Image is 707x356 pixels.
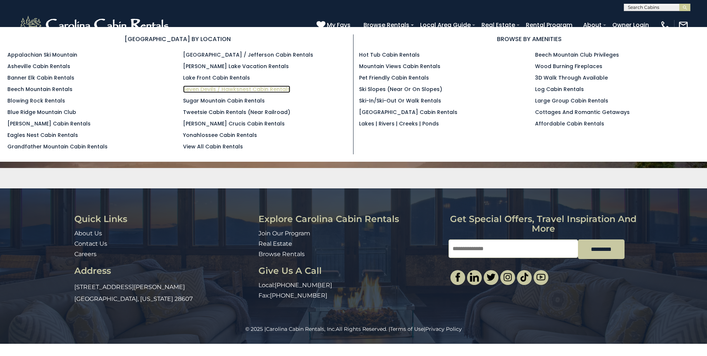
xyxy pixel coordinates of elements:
a: Yonahlossee Cabin Rentals [183,131,257,139]
img: twitter-single.svg [487,273,495,282]
a: Carolina Cabin Rentals, Inc. [266,326,336,332]
a: Sugar Mountain Cabin Rentals [183,97,265,104]
a: Seven Devils / Hawksnest Cabin Rentals [183,85,290,93]
a: Ski Slopes (Near or On Slopes) [359,85,442,93]
a: My Favs [317,20,352,30]
img: White-1-2.png [18,14,172,36]
h3: Give Us A Call [258,266,443,276]
a: Log Cabin Rentals [535,85,584,93]
a: Lake Front Cabin Rentals [183,74,250,81]
a: Browse Rentals [360,19,413,31]
a: Eagles Nest Cabin Rentals [7,131,78,139]
p: All Rights Reserved. | | [17,325,690,333]
a: [PHONE_NUMBER] [275,282,332,289]
span: © 2025 | [245,326,336,332]
a: Grandfather Mountain Cabin Rentals [7,143,108,150]
h3: Quick Links [74,214,253,224]
a: [PERSON_NAME] Crucis Cabin Rentals [183,120,285,127]
a: Lakes | Rivers | Creeks | Ponds [359,120,439,127]
a: Blowing Rock Rentals [7,97,65,104]
a: Careers [74,251,97,258]
a: Appalachian Ski Mountain [7,51,77,58]
a: Affordable Cabin Rentals [535,120,604,127]
a: Beech Mountain Club Privileges [535,51,619,58]
img: mail-regular-white.png [678,20,689,30]
img: youtube-light.svg [537,273,545,282]
p: Fax: [258,292,443,300]
a: About [579,19,605,31]
a: [GEOGRAPHIC_DATA] Cabin Rentals [359,108,457,116]
img: facebook-single.svg [453,273,462,282]
img: linkedin-single.svg [470,273,479,282]
a: Join Our Program [258,230,310,237]
a: [PERSON_NAME] Cabin Rentals [7,120,91,127]
h3: [GEOGRAPHIC_DATA] BY LOCATION [7,34,348,44]
a: [PHONE_NUMBER] [270,292,327,299]
a: 3D Walk Through Available [535,74,608,81]
a: Owner Login [609,19,653,31]
img: instagram-single.svg [503,273,512,282]
a: Real Estate [478,19,519,31]
h3: Address [74,266,253,276]
a: Contact Us [74,240,107,247]
span: My Favs [327,20,351,30]
a: Mountain Views Cabin Rentals [359,63,440,70]
h3: Get special offers, travel inspiration and more [449,214,638,234]
a: Ski-in/Ski-Out or Walk Rentals [359,97,441,104]
img: phone-regular-white.png [660,20,670,30]
a: Pet Friendly Cabin Rentals [359,74,429,81]
a: Tweetsie Cabin Rentals (Near Railroad) [183,108,290,116]
a: Local Area Guide [416,19,474,31]
a: Blue Ridge Mountain Club [7,108,76,116]
a: Wood Burning Fireplaces [535,63,602,70]
a: View All Cabin Rentals [183,143,243,150]
p: Local: [258,281,443,290]
a: Asheville Cabin Rentals [7,63,70,70]
a: Banner Elk Cabin Rentals [7,74,74,81]
p: [STREET_ADDRESS][PERSON_NAME] [GEOGRAPHIC_DATA], [US_STATE] 28607 [74,281,253,305]
a: Real Estate [258,240,292,247]
a: Rental Program [522,19,576,31]
h3: Explore Carolina Cabin Rentals [258,214,443,224]
a: About Us [74,230,102,237]
a: Hot Tub Cabin Rentals [359,51,420,58]
a: [GEOGRAPHIC_DATA] / Jefferson Cabin Rentals [183,51,313,58]
a: Privacy Policy [425,326,462,332]
img: tiktok.svg [520,273,529,282]
a: [PERSON_NAME] Lake Vacation Rentals [183,63,289,70]
h3: BROWSE BY AMENITIES [359,34,700,44]
a: Cottages and Romantic Getaways [535,108,630,116]
a: Large Group Cabin Rentals [535,97,608,104]
a: Beech Mountain Rentals [7,85,72,93]
a: Browse Rentals [258,251,305,258]
a: Terms of Use [390,326,424,332]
